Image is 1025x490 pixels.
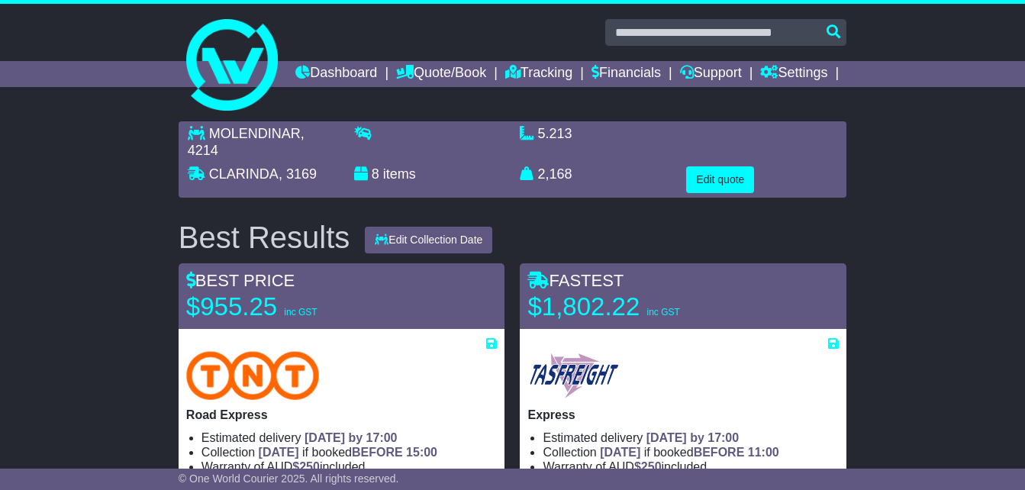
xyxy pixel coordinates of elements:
span: 15:00 [406,446,437,459]
li: Estimated delivery [201,430,498,445]
a: Settings [760,61,827,87]
span: , 4214 [188,126,305,158]
span: items [383,166,416,182]
span: [DATE] by 17:00 [305,431,398,444]
span: CLARINDA [209,166,279,182]
li: Warranty of AUD included. [201,459,498,474]
span: 8 [372,166,379,182]
li: Estimated delivery [543,430,839,445]
div: Best Results [171,221,358,254]
span: $ [634,460,662,473]
img: Tasfreight: Express [527,351,620,400]
span: FASTEST [527,271,624,290]
span: 11:00 [748,446,779,459]
span: if booked [259,446,437,459]
img: TNT Domestic: Road Express [186,351,319,400]
span: 250 [641,460,662,473]
span: 5.213 [538,126,572,141]
span: BEFORE [352,446,403,459]
span: $ [292,460,320,473]
span: 250 [299,460,320,473]
a: Financials [591,61,661,87]
a: Support [680,61,742,87]
span: [DATE] by 17:00 [646,431,740,444]
button: Edit Collection Date [365,227,492,253]
a: Quote/Book [396,61,486,87]
span: , 3169 [279,166,317,182]
a: Dashboard [295,61,377,87]
span: [DATE] [600,446,640,459]
span: 2,168 [538,166,572,182]
li: Collection [201,445,498,459]
span: BEFORE [694,446,745,459]
span: MOLENDINAR [209,126,301,141]
p: $1,802.22 [527,292,718,322]
button: Edit quote [686,166,754,193]
p: Road Express [186,408,498,422]
p: $955.25 [186,292,377,322]
p: Express [527,408,839,422]
span: if booked [600,446,778,459]
a: Tracking [505,61,572,87]
li: Warranty of AUD included. [543,459,839,474]
li: Collection [543,445,839,459]
span: © One World Courier 2025. All rights reserved. [179,472,399,485]
span: inc GST [646,307,679,318]
span: inc GST [284,307,317,318]
span: [DATE] [259,446,299,459]
span: BEST PRICE [186,271,295,290]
